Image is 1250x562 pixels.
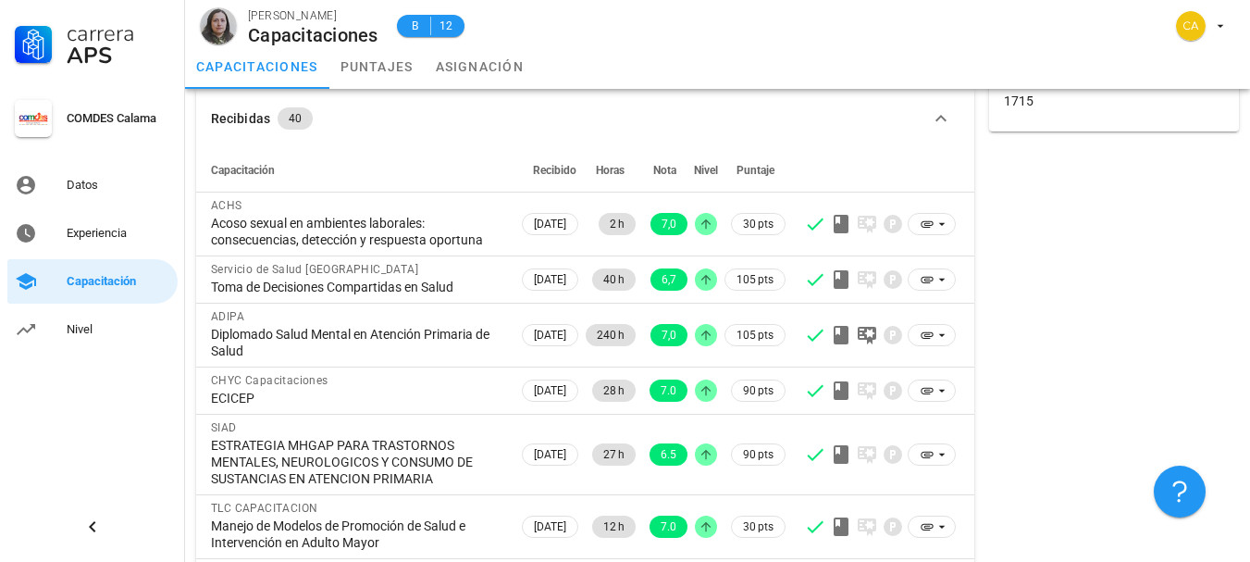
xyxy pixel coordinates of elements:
[211,326,503,359] div: Diplomado Salud Mental en Atención Primaria de Salud
[196,89,974,148] button: Recibidas 40
[200,7,237,44] div: avatar
[639,148,691,193] th: Nota
[211,215,503,248] div: Acoso sexual en ambientes laborales: consecuencias, detección y respuesta oportuna
[603,269,625,291] span: 40 h
[743,381,774,400] span: 90 pts
[248,6,378,25] div: [PERSON_NAME]
[67,22,170,44] div: Carrera
[610,213,625,235] span: 2 h
[743,518,774,536] span: 30 pts
[211,518,503,551] div: Manejo de Modelos de Promoción de Salud e Intervención en Adulto Mayor
[653,164,676,177] span: Nota
[743,445,774,464] span: 90 pts
[211,390,503,406] div: ECICEP
[7,307,178,352] a: Nivel
[67,226,170,241] div: Experiencia
[662,324,676,346] span: 7,0
[211,164,275,177] span: Capacitación
[603,380,625,402] span: 28 h
[67,111,170,126] div: COMDES Calama
[67,274,170,289] div: Capacitación
[597,324,625,346] span: 240 h
[582,148,639,193] th: Horas
[603,443,625,466] span: 27 h
[721,148,789,193] th: Puntaje
[329,44,425,89] a: puntajes
[534,269,566,290] span: [DATE]
[736,326,774,344] span: 105 pts
[211,279,503,295] div: Toma de Decisiones Compartidas en Salud
[196,148,518,193] th: Capacitación
[661,516,676,538] span: 7.0
[534,214,566,234] span: [DATE]
[211,374,328,387] span: CHYC Capacitaciones
[534,381,566,401] span: [DATE]
[67,44,170,67] div: APS
[662,269,676,291] span: 6,7
[534,517,566,537] span: [DATE]
[533,164,576,177] span: Recibido
[743,215,774,233] span: 30 pts
[691,148,721,193] th: Nivel
[1176,11,1206,41] div: avatar
[425,44,536,89] a: asignación
[211,421,237,434] span: SIAD
[439,17,453,35] span: 12
[596,164,625,177] span: Horas
[694,164,718,177] span: Nivel
[67,322,170,337] div: Nivel
[408,17,423,35] span: B
[7,259,178,304] a: Capacitación
[534,325,566,345] span: [DATE]
[211,263,418,276] span: Servicio de Salud [GEOGRAPHIC_DATA]
[185,44,329,89] a: capacitaciones
[661,443,676,466] span: 6.5
[211,199,242,212] span: ACHS
[211,310,244,323] span: ADIPA
[211,437,503,487] div: ESTRATEGIA MHGAP PARA TRASTORNOS MENTALES, NEUROLOGICOS Y CONSUMO DE SUSTANCIAS EN ATENCION PRIMARIA
[289,107,302,130] span: 40
[534,444,566,465] span: [DATE]
[248,25,378,45] div: Capacitaciones
[736,164,774,177] span: Puntaje
[736,270,774,289] span: 105 pts
[67,178,170,193] div: Datos
[7,211,178,256] a: Experiencia
[7,163,178,207] a: Datos
[661,380,676,402] span: 7.0
[211,108,270,129] div: Recibidas
[603,516,625,538] span: 12 h
[211,502,317,515] span: TLC CAPACITACION
[1004,93,1033,109] div: 1715
[662,213,676,235] span: 7,0
[518,148,582,193] th: Recibido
